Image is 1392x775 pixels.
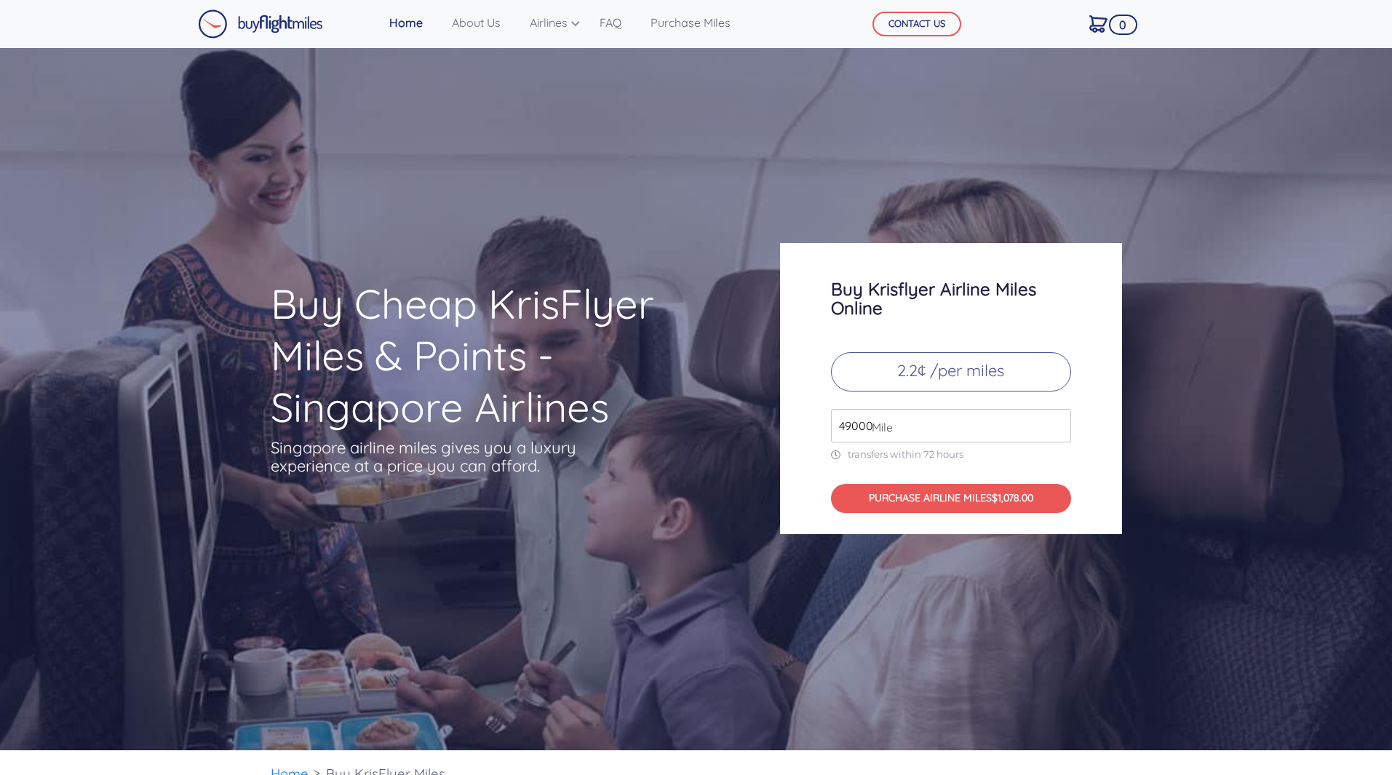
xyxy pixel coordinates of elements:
[594,8,627,37] a: FAQ
[831,352,1071,392] p: 2.2¢ /per miles
[198,9,323,39] img: Buy Flight Miles Logo
[645,8,736,37] a: Purchase Miles
[831,279,1071,317] h3: Buy Krisflyer Airline Miles Online
[271,439,598,475] p: Singapore airline miles gives you a luxury experience at a price you can afford.
[831,484,1071,514] button: PURCHASE AIRLINE MILES$1,078.00
[1083,8,1113,39] a: 0
[1089,15,1107,33] img: Cart
[198,6,323,42] a: Buy Flight Miles Logo
[864,418,893,436] span: Mile
[831,448,1071,461] p: transfers within 72 hours
[872,12,961,36] button: CONTACT US
[446,8,506,37] a: About Us
[1109,15,1137,35] span: 0
[992,491,1033,504] span: $1,078.00
[271,278,723,433] h1: Buy Cheap KrisFlyer Miles & Points - Singapore Airlines
[383,8,429,37] a: Home
[524,8,576,37] a: Airlines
